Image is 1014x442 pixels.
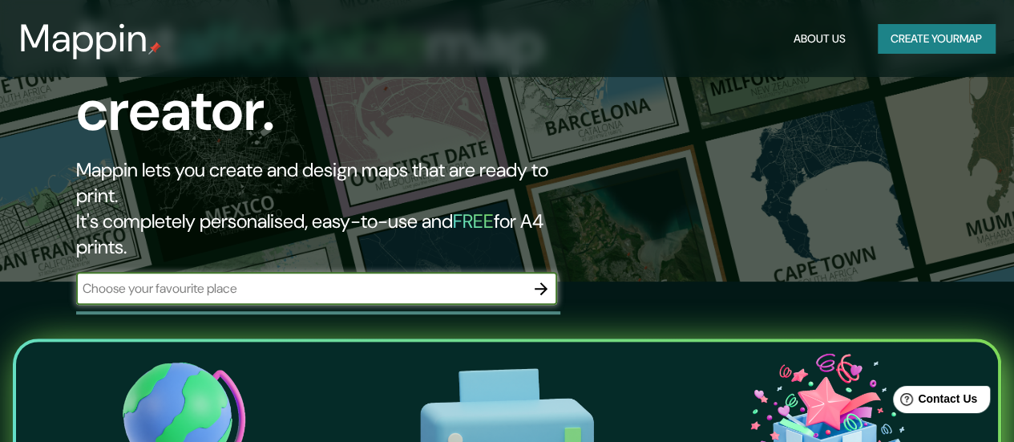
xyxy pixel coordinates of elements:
[19,16,148,61] h3: Mappin
[453,209,494,233] h5: FREE
[878,24,995,54] button: Create yourmap
[76,157,584,260] h2: Mappin lets you create and design maps that are ready to print. It's completely personalised, eas...
[871,379,996,424] iframe: Help widget launcher
[76,279,525,298] input: Choose your favourite place
[787,24,852,54] button: About Us
[148,42,161,55] img: mappin-pin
